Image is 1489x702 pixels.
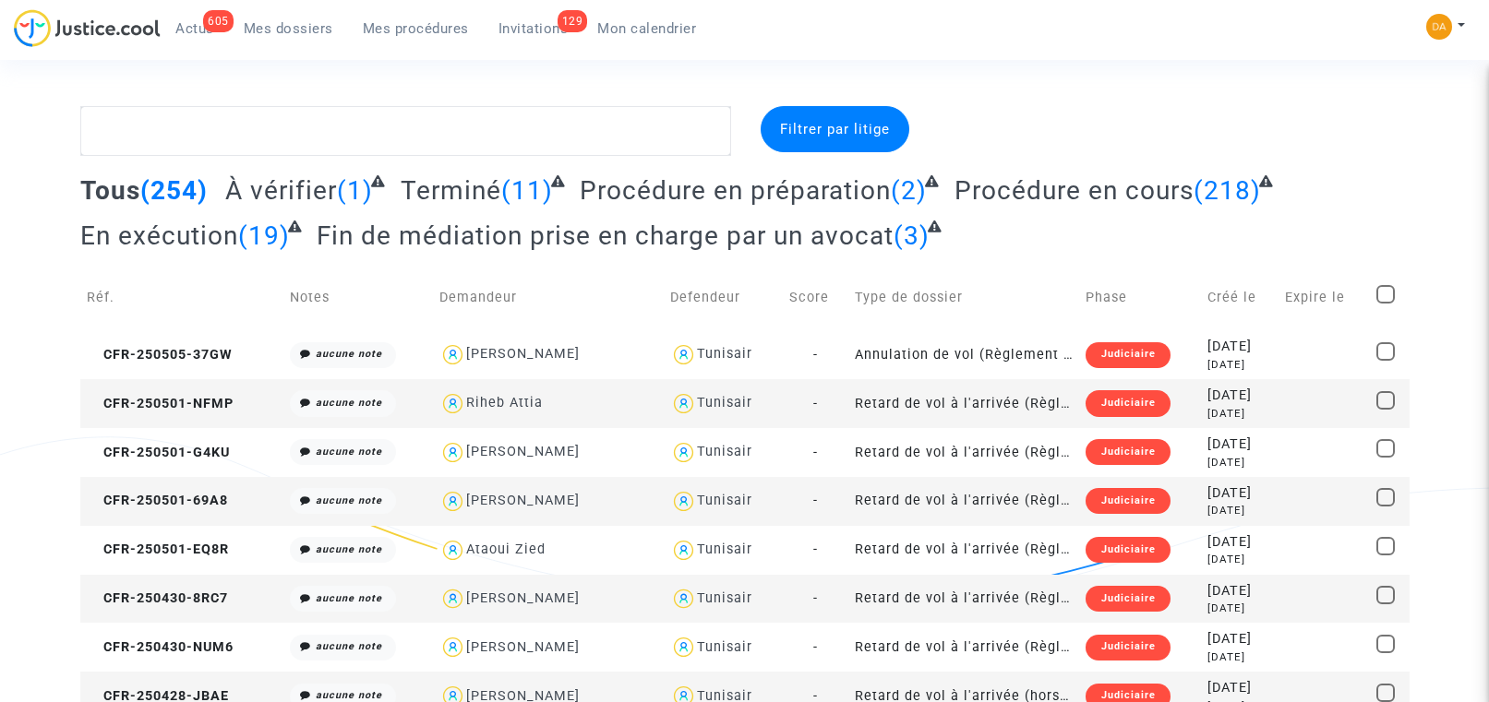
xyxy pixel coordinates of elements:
[1086,439,1170,465] div: Judiciaire
[498,20,569,37] span: Invitations
[848,379,1079,428] td: Retard de vol à l'arrivée (Règlement CE n°261/2004)
[1207,434,1272,455] div: [DATE]
[80,220,238,251] span: En exécution
[670,537,697,564] img: icon-user.svg
[894,220,930,251] span: (3)
[466,493,580,508] div: [PERSON_NAME]
[484,15,583,42] a: 129Invitations
[175,20,214,37] span: Actus
[501,175,553,206] span: (11)
[87,590,228,606] span: CFR-250430-8RC7
[87,445,230,460] span: CFR-250501-G4KU
[813,347,818,363] span: -
[466,590,580,606] div: [PERSON_NAME]
[229,15,348,42] a: Mes dossiers
[813,590,818,606] span: -
[670,586,697,613] img: icon-user.svg
[1207,503,1272,518] div: [DATE]
[466,444,580,459] div: [PERSON_NAME]
[161,15,229,42] a: 605Actus
[1086,635,1170,660] div: Judiciaire
[1086,342,1170,368] div: Judiciaire
[780,121,890,137] span: Filtrer par litige
[87,396,234,411] span: CFR-250501-NFMP
[813,493,818,508] span: -
[80,175,140,206] span: Tous
[670,634,697,660] img: icon-user.svg
[244,20,333,37] span: Mes dossiers
[670,341,697,368] img: icon-user.svg
[316,543,382,555] i: aucune note
[337,175,373,206] span: (1)
[848,526,1079,575] td: Retard de vol à l'arrivée (Règlement CE n°261/2004)
[439,390,466,417] img: icon-user.svg
[1207,552,1272,567] div: [DATE]
[87,541,229,557] span: CFR-250501-EQ8R
[203,10,234,32] div: 605
[582,15,711,42] a: Mon calendrier
[1207,532,1272,553] div: [DATE]
[238,220,290,251] span: (19)
[697,493,752,508] div: Tunisair
[316,446,382,458] i: aucune note
[1207,629,1272,649] div: [DATE]
[813,639,818,655] span: -
[87,347,233,363] span: CFR-250505-37GW
[697,395,752,410] div: Tunisair
[1086,390,1170,416] div: Judiciaire
[316,640,382,652] i: aucune note
[439,586,466,613] img: icon-user.svg
[580,175,891,206] span: Procédure en préparation
[597,20,696,37] span: Mon calendrier
[1086,488,1170,514] div: Judiciaire
[813,396,818,411] span: -
[1207,357,1272,373] div: [DATE]
[1207,337,1272,357] div: [DATE]
[439,488,466,515] img: icon-user.svg
[87,639,234,655] span: CFR-250430-NUM6
[433,265,664,330] td: Demandeur
[283,265,433,330] td: Notes
[783,265,848,330] td: Score
[697,541,752,557] div: Tunisair
[316,397,382,409] i: aucune note
[1426,14,1452,40] img: f196418186172f8aa65772d580cc3cbf
[670,439,697,466] img: icon-user.svg
[348,15,484,42] a: Mes procédures
[848,265,1079,330] td: Type de dossier
[401,175,501,206] span: Terminé
[697,639,752,655] div: Tunisair
[439,341,466,368] img: icon-user.svg
[1207,678,1272,698] div: [DATE]
[670,488,697,515] img: icon-user.svg
[317,220,894,251] span: Fin de médiation prise en charge par un avocat
[848,428,1079,477] td: Retard de vol à l'arrivée (Règlement CE n°261/2004)
[316,494,382,506] i: aucune note
[439,439,466,466] img: icon-user.svg
[697,444,752,459] div: Tunisair
[813,541,818,557] span: -
[1207,483,1272,504] div: [DATE]
[664,265,783,330] td: Defendeur
[1207,601,1272,616] div: [DATE]
[813,445,818,460] span: -
[1201,265,1279,330] td: Créé le
[363,20,469,37] span: Mes procédures
[316,592,382,604] i: aucune note
[1207,386,1272,406] div: [DATE]
[1086,586,1170,612] div: Judiciaire
[466,395,543,410] div: Riheb Attia
[1207,455,1272,470] div: [DATE]
[439,537,466,564] img: icon-user.svg
[891,175,927,206] span: (2)
[140,175,208,206] span: (254)
[1207,406,1272,422] div: [DATE]
[316,348,382,360] i: aucune note
[848,477,1079,526] td: Retard de vol à l'arrivée (Règlement CE n°261/2004)
[466,639,580,655] div: [PERSON_NAME]
[848,623,1079,672] td: Retard de vol à l'arrivée (Règlement CE n°261/2004)
[848,575,1079,624] td: Retard de vol à l'arrivée (Règlement CE n°261/2004)
[87,493,228,508] span: CFR-250501-69A8
[558,10,588,32] div: 129
[1207,649,1272,665] div: [DATE]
